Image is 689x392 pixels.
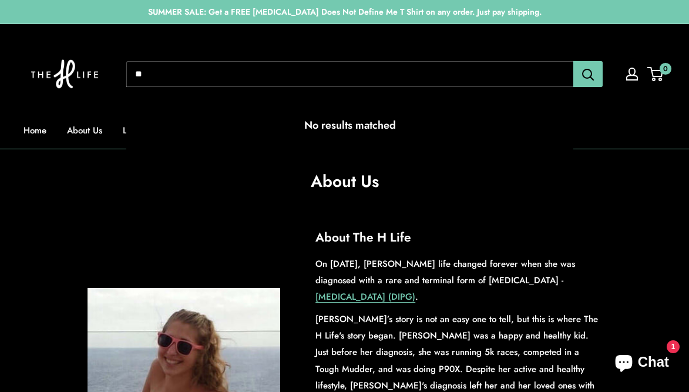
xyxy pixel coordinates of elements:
p: No results matched [126,116,573,135]
a: Leave A Legacy [123,122,197,139]
a: About Us [67,122,102,139]
inbox-online-store-chat: Shopify online store chat [604,344,680,383]
span: 0 [660,63,671,75]
button: Search [573,61,603,87]
a: 0 [648,67,663,81]
a: Home [23,122,46,139]
input: Search... [126,61,573,87]
a: My account [626,68,638,81]
img: The H Life [23,36,106,112]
